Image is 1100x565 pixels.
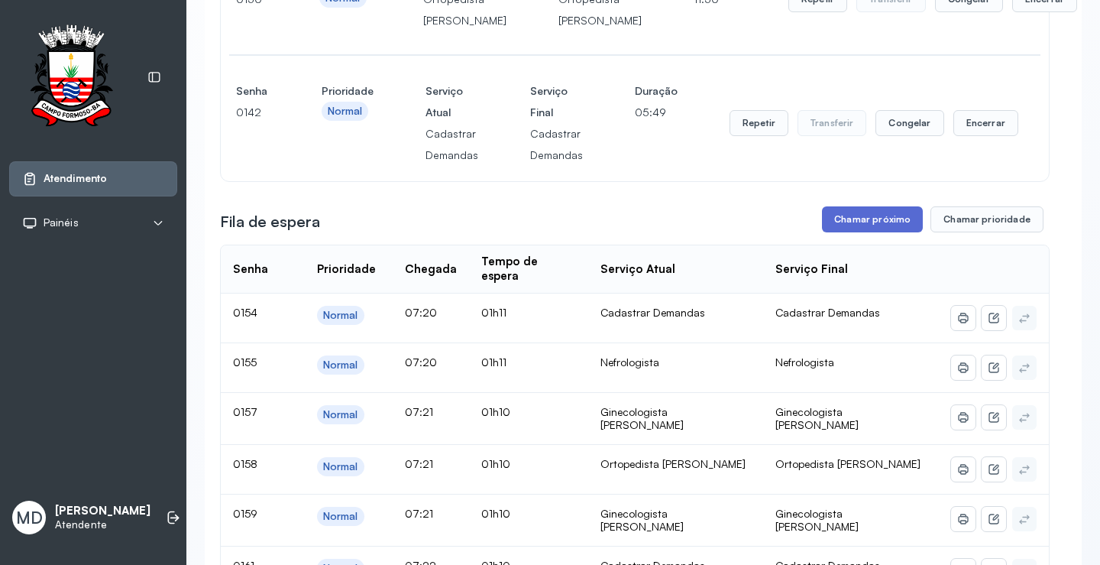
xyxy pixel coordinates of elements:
h4: Senha [236,80,270,102]
button: Congelar [875,110,943,136]
span: 01h10 [481,507,510,520]
button: Repetir [730,110,788,136]
p: Cadastrar Demandas [530,123,583,166]
div: Senha [233,262,268,277]
span: Ortopedista [PERSON_NAME] [775,457,920,470]
div: Serviço Final [775,262,848,277]
div: Normal [323,510,358,523]
span: 07:21 [405,405,433,418]
div: Normal [323,460,358,473]
h3: Fila de espera [220,211,320,232]
button: Encerrar [953,110,1018,136]
div: Ginecologista [PERSON_NAME] [600,507,751,534]
span: Atendimento [44,172,107,185]
span: 07:21 [405,457,433,470]
div: Normal [323,359,358,372]
p: 0142 [236,102,270,123]
div: Serviço Atual [600,262,675,277]
span: 01h10 [481,405,510,418]
span: 0159 [233,507,257,520]
button: Chamar prioridade [930,206,1043,232]
span: 07:20 [405,356,437,369]
span: Ginecologista [PERSON_NAME] [775,405,859,432]
span: 0158 [233,457,257,470]
p: 05:49 [635,102,678,123]
p: [PERSON_NAME] [55,504,150,518]
button: Chamar próximo [822,206,923,232]
span: 01h11 [481,356,506,369]
div: Prioridade [317,262,376,277]
div: Cadastrar Demandas [600,306,751,320]
div: Normal [323,408,358,421]
div: Ginecologista [PERSON_NAME] [600,405,751,432]
span: 07:20 [405,306,437,319]
div: Tempo de espera [481,255,576,284]
span: 01h11 [481,306,506,319]
span: 01h10 [481,457,510,470]
span: 0155 [233,356,257,369]
span: 0157 [233,405,257,418]
div: Normal [328,105,363,118]
span: Cadastrar Demandas [775,306,880,319]
span: Nefrologista [775,356,834,369]
div: Chegada [405,262,457,277]
h4: Serviço Atual [425,80,478,123]
img: Logotipo do estabelecimento [16,24,126,131]
span: Ginecologista [PERSON_NAME] [775,507,859,534]
span: 07:21 [405,507,433,520]
span: 0154 [233,306,257,319]
p: Cadastrar Demandas [425,123,478,166]
h4: Prioridade [322,80,374,102]
p: Atendente [55,518,150,531]
a: Atendimento [22,171,164,187]
div: Normal [323,309,358,322]
div: Ortopedista [PERSON_NAME] [600,457,751,471]
h4: Serviço Final [530,80,583,123]
button: Transferir [797,110,867,136]
h4: Duração [635,80,678,102]
span: Painéis [44,216,79,229]
div: Nefrologista [600,356,751,369]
